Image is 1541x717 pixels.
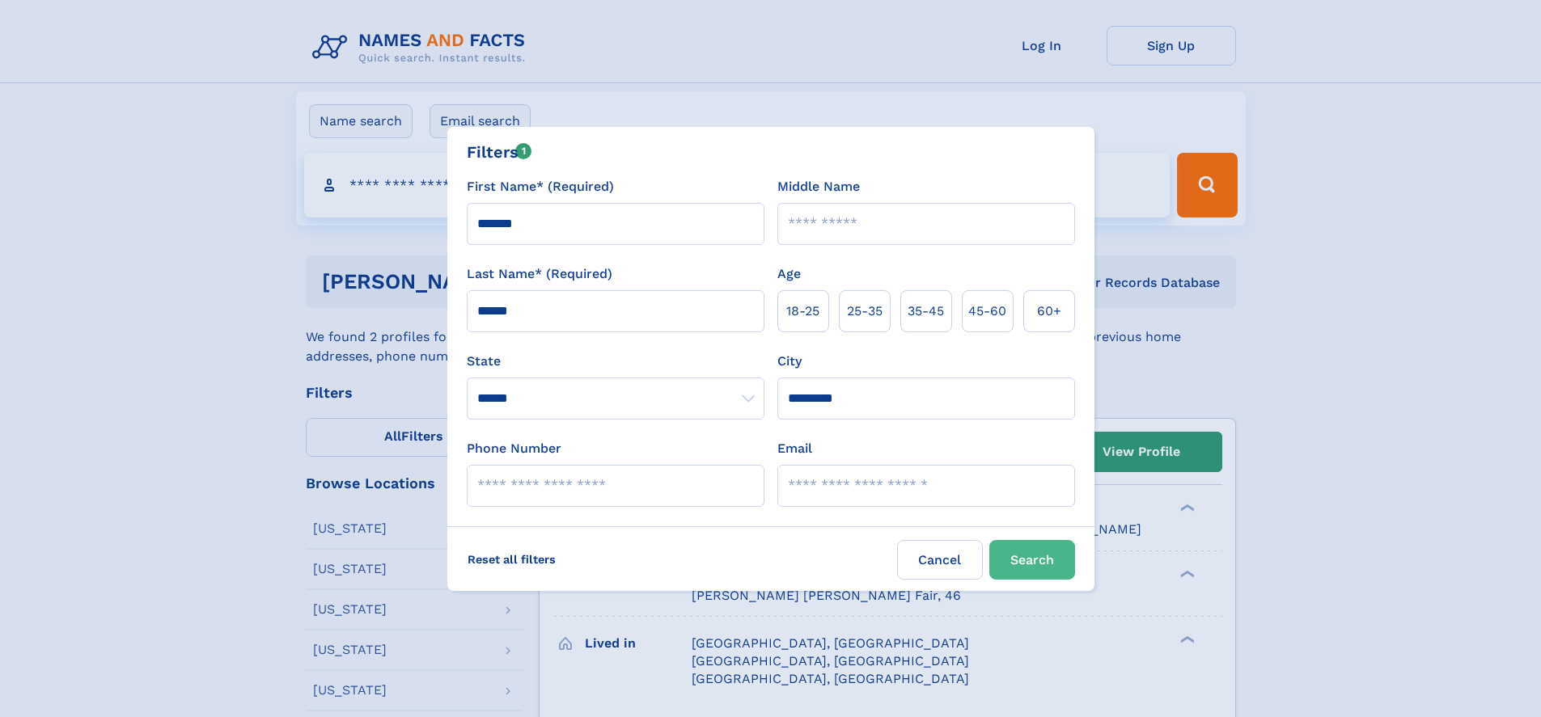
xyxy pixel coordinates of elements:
[777,264,801,284] label: Age
[467,140,532,164] div: Filters
[777,352,802,371] label: City
[467,177,614,196] label: First Name* (Required)
[968,302,1006,321] span: 45‑60
[1037,302,1061,321] span: 60+
[847,302,883,321] span: 25‑35
[908,302,944,321] span: 35‑45
[989,540,1075,580] button: Search
[467,352,764,371] label: State
[457,540,566,579] label: Reset all filters
[467,439,561,458] label: Phone Number
[467,264,612,284] label: Last Name* (Required)
[897,540,983,580] label: Cancel
[777,439,812,458] label: Email
[786,302,819,321] span: 18‑25
[777,177,860,196] label: Middle Name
